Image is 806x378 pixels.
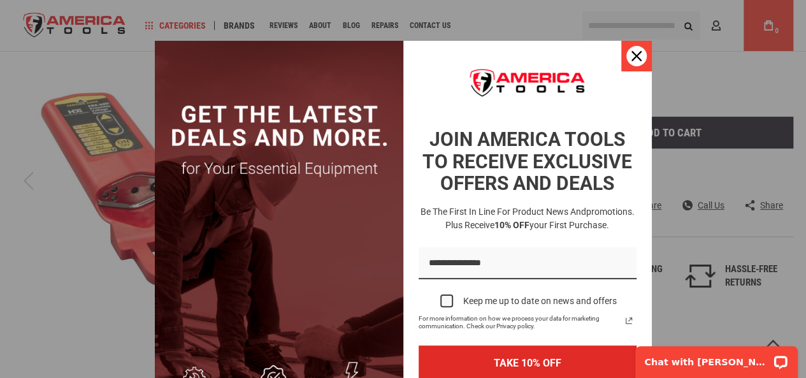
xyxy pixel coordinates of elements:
[422,128,632,194] strong: JOIN AMERICA TOOLS TO RECEIVE EXCLUSIVE OFFERS AND DEALS
[631,51,642,61] svg: close icon
[621,313,637,328] a: Read our Privacy Policy
[445,207,635,230] span: promotions. Plus receive your first purchase.
[627,338,806,378] iframe: LiveChat chat widget
[419,247,637,280] input: Email field
[494,220,529,230] strong: 10% OFF
[419,315,621,330] span: For more information on how we process your data for marketing communication. Check our Privacy p...
[621,313,637,328] svg: link icon
[416,205,639,232] h3: Be the first in line for product news and
[463,296,617,307] div: Keep me up to date on news and offers
[621,41,652,71] button: Close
